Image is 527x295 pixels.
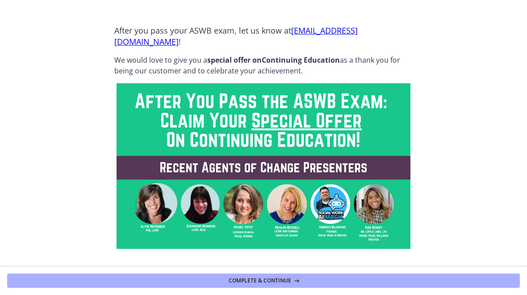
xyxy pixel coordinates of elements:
[262,55,340,65] strong: Continuing Education
[114,25,358,47] span: After you pass your ASWB exam, let us know at !
[211,55,262,65] strong: pecial offer on
[229,277,291,284] span: Complete & continue
[114,25,358,47] a: [EMAIL_ADDRESS][DOMAIN_NAME]
[207,55,211,65] strong: s
[7,274,520,288] button: Complete & continue
[114,55,413,76] p: We would love to give you a as a thank you for being our customer and to celebrate your achievement.
[117,83,410,249] img: After_You_Pass_the_ASWB_Exam__Claim_Your_Special_Offer__On_Continuing_Education!.png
